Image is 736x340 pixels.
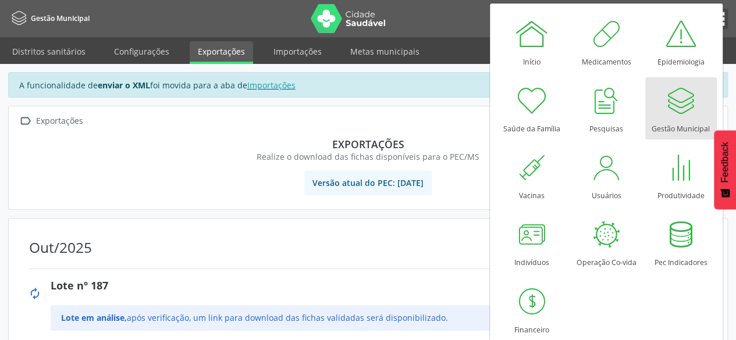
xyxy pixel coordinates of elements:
div: Exportações [34,113,85,130]
a: Produtividade [645,144,717,206]
a: Vacinas [496,144,568,206]
div: A funcionalidade de foi movida para a aba de [8,72,728,98]
a: Metas municipais [342,41,428,62]
a: Início [496,10,568,73]
a: Operação Co-vida [571,211,642,273]
div: Exportações [25,138,711,151]
a: Configurações [106,41,177,62]
a: Importações [247,80,296,91]
a: Gestão Municipal [645,77,717,139]
a: Medicamentos [571,10,642,73]
strong: enviar o XML [98,80,150,91]
a: Importações [265,41,330,62]
a:  Exportações [17,113,85,130]
a: Gestão Municipal [8,9,90,28]
a: Pesquisas [571,77,642,139]
a: Epidemiologia [645,10,717,73]
i:  [17,113,34,130]
span: Gestão Municipal [31,13,90,23]
a: Usuários [571,144,642,206]
a: Pec Indicadores [645,211,717,273]
div: Realize o download das fichas disponíveis para o PEC/MS [25,151,711,163]
div: Lote nº 187 [51,278,717,294]
div: Out/2025 [29,239,92,256]
span: após verificação, um link para download das fichas validadas será disponibilizado. [61,312,448,323]
span: Versão atual do PEC: [DATE] [304,171,432,195]
a: Distritos sanitários [4,41,94,62]
a: Exportações [190,41,253,64]
a: Saúde da Família [496,77,568,139]
i: autorenew [29,287,41,300]
span: Lote em análise, [61,312,127,323]
button: Feedback - Mostrar pesquisa [714,130,736,209]
span: Feedback [720,142,730,182]
a: Indivíduos [496,211,568,273]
